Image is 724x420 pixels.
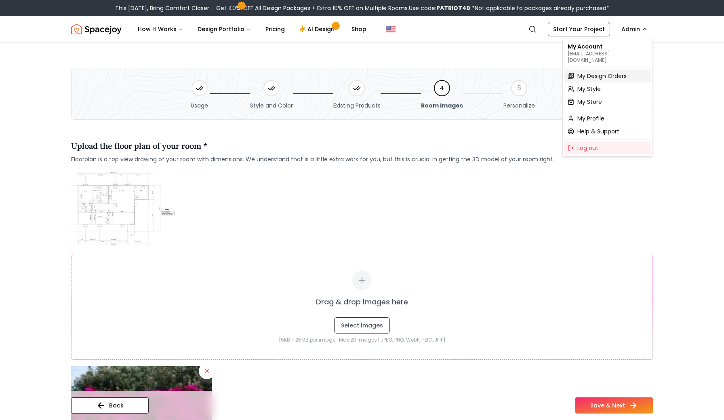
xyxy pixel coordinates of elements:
[564,82,651,95] a: My Style
[564,70,651,82] a: My Design Orders
[577,98,602,106] span: My Store
[562,38,653,156] div: Admin
[568,51,648,63] p: [EMAIL_ADDRESS][DOMAIN_NAME]
[564,125,651,138] a: Help & Support
[564,112,651,125] a: My Profile
[577,85,601,93] span: My Style
[577,72,627,80] span: My Design Orders
[564,40,651,66] div: My Account
[577,127,619,135] span: Help & Support
[577,114,604,122] span: My Profile
[564,95,651,108] a: My Store
[577,144,598,152] span: Log out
